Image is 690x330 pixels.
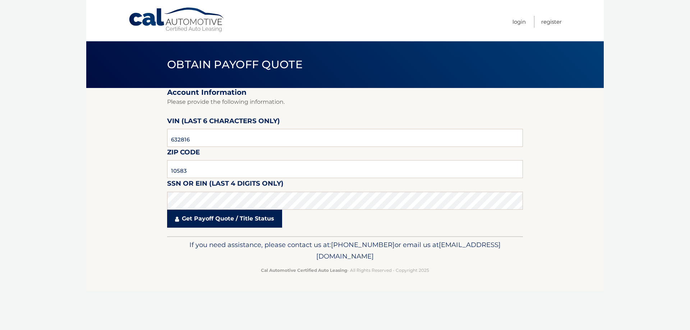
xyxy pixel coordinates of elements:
[167,116,280,129] label: VIN (last 6 characters only)
[167,147,200,160] label: Zip Code
[541,16,562,28] a: Register
[512,16,526,28] a: Login
[167,58,303,71] span: Obtain Payoff Quote
[261,268,347,273] strong: Cal Automotive Certified Auto Leasing
[172,266,518,274] p: - All Rights Reserved - Copyright 2025
[167,210,282,228] a: Get Payoff Quote / Title Status
[167,178,284,191] label: SSN or EIN (last 4 digits only)
[167,97,523,107] p: Please provide the following information.
[128,7,225,33] a: Cal Automotive
[331,241,395,249] span: [PHONE_NUMBER]
[167,88,523,97] h2: Account Information
[172,239,518,262] p: If you need assistance, please contact us at: or email us at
